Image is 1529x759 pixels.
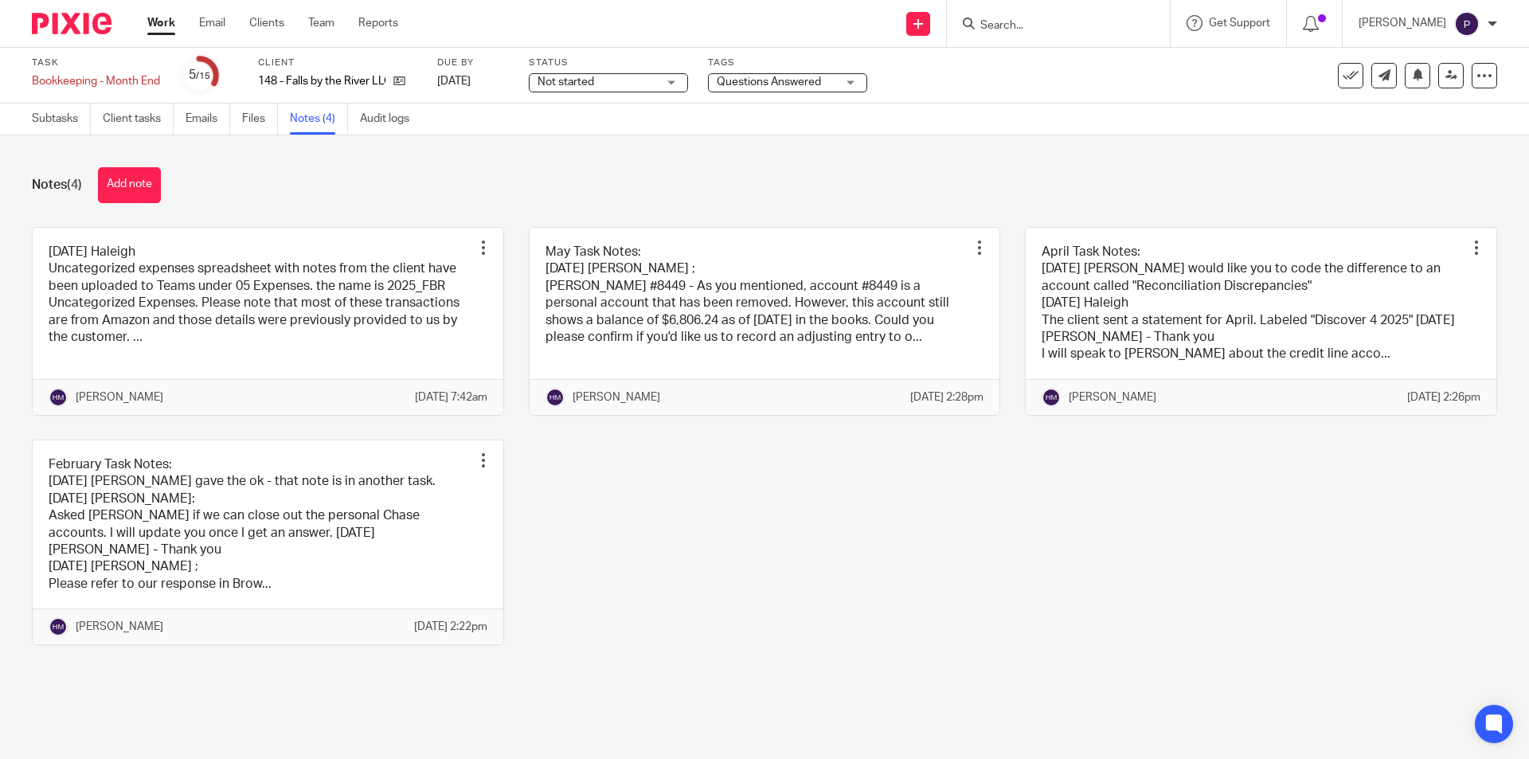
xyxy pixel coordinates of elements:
[717,76,821,88] span: Questions Answered
[258,57,417,69] label: Client
[189,66,210,84] div: 5
[67,178,82,191] span: (4)
[32,104,91,135] a: Subtasks
[49,617,68,636] img: svg%3E
[1407,389,1480,405] p: [DATE] 2:26pm
[538,76,594,88] span: Not started
[979,19,1122,33] input: Search
[32,73,160,89] div: Bookkeeping - Month End
[103,104,174,135] a: Client tasks
[414,619,487,635] p: [DATE] 2:22pm
[573,389,660,405] p: [PERSON_NAME]
[196,72,210,80] small: /15
[1359,15,1446,31] p: [PERSON_NAME]
[1454,11,1480,37] img: svg%3E
[437,57,509,69] label: Due by
[147,15,175,31] a: Work
[1042,388,1061,407] img: svg%3E
[1209,18,1270,29] span: Get Support
[32,177,82,194] h1: Notes
[98,167,161,203] button: Add note
[708,57,867,69] label: Tags
[32,13,111,34] img: Pixie
[186,104,230,135] a: Emails
[360,104,421,135] a: Audit logs
[308,15,334,31] a: Team
[32,57,160,69] label: Task
[49,388,68,407] img: svg%3E
[910,389,983,405] p: [DATE] 2:28pm
[76,619,163,635] p: [PERSON_NAME]
[199,15,225,31] a: Email
[1069,389,1156,405] p: [PERSON_NAME]
[415,389,487,405] p: [DATE] 7:42am
[249,15,284,31] a: Clients
[358,15,398,31] a: Reports
[546,388,565,407] img: svg%3E
[242,104,278,135] a: Files
[290,104,348,135] a: Notes (4)
[529,57,688,69] label: Status
[76,389,163,405] p: [PERSON_NAME]
[258,73,385,89] p: 148 - Falls by the River LLC
[437,76,471,87] span: [DATE]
